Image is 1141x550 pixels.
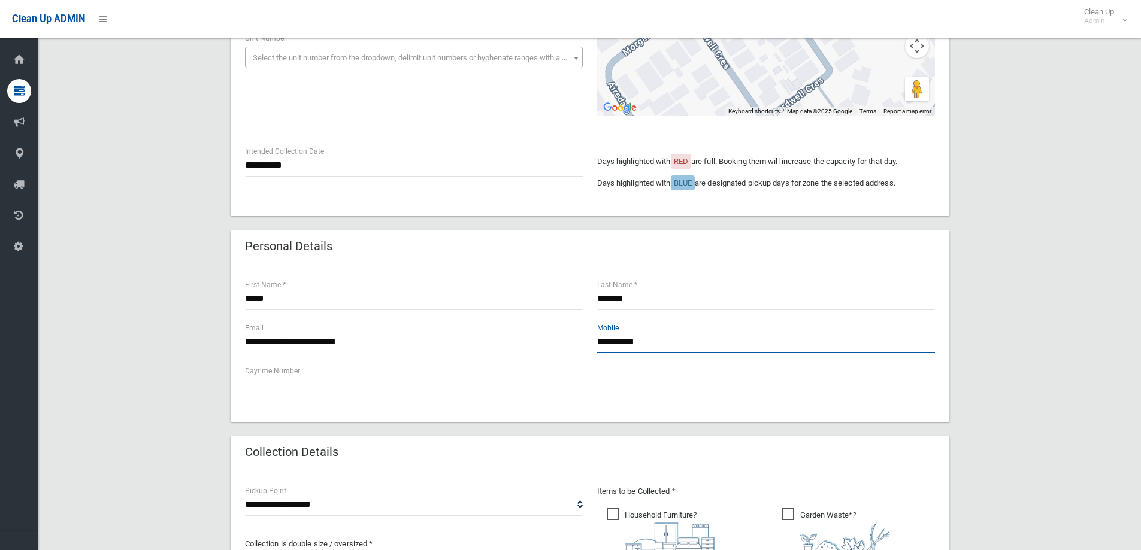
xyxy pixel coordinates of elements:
[597,154,935,169] p: Days highlighted with are full. Booking them will increase the capacity for that day.
[597,484,935,499] p: Items to be Collected *
[905,34,929,58] button: Map camera controls
[728,107,780,116] button: Keyboard shortcuts
[12,13,85,25] span: Clean Up ADMIN
[597,176,935,190] p: Days highlighted with are designated pickup days for zone the selected address.
[787,108,852,114] span: Map data ©2025 Google
[859,108,876,114] a: Terms (opens in new tab)
[883,108,931,114] a: Report a map error
[674,157,688,166] span: RED
[905,77,929,101] button: Drag Pegman onto the map to open Street View
[1078,7,1126,25] span: Clean Up
[600,100,640,116] a: Open this area in Google Maps (opens a new window)
[253,53,588,62] span: Select the unit number from the dropdown, delimit unit numbers or hyphenate ranges with a comma
[231,440,353,464] header: Collection Details
[1084,16,1114,25] small: Admin
[674,178,692,187] span: BLUE
[600,100,640,116] img: Google
[231,235,347,258] header: Personal Details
